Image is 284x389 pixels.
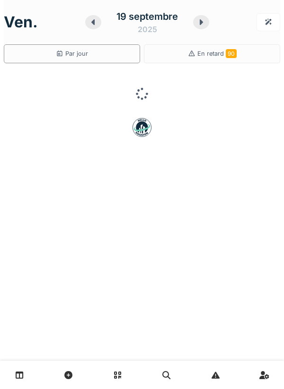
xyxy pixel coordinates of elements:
[56,49,88,58] div: Par jour
[197,50,237,57] span: En retard
[138,24,157,35] div: 2025
[226,49,237,58] span: 90
[4,13,38,31] h1: ven.
[133,118,151,137] img: badge-BVDL4wpA.svg
[116,9,178,24] div: 19 septembre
